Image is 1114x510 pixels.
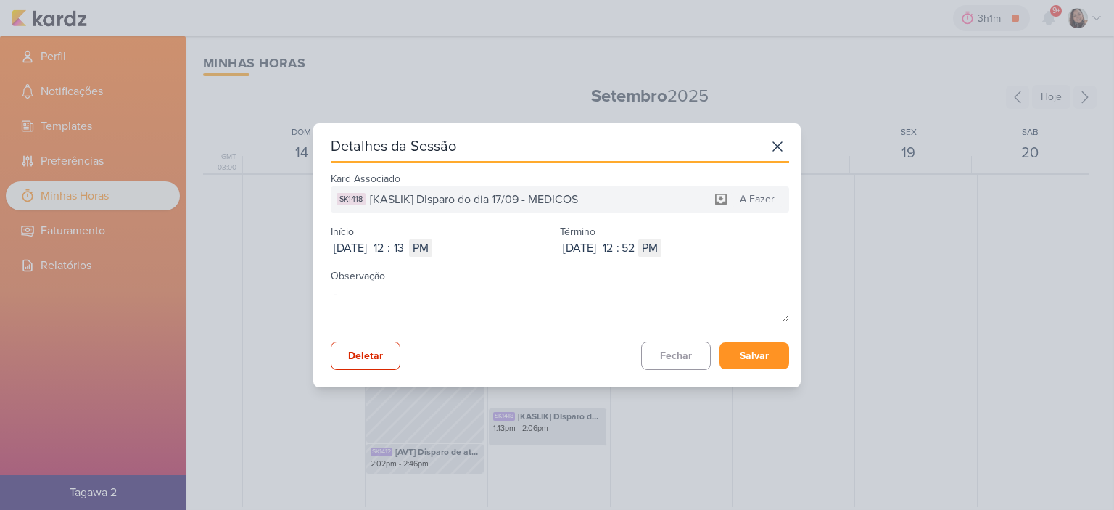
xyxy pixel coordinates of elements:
[731,192,783,207] div: A Fazer
[370,191,578,208] span: [KASLIK] DIsparo do dia 17/09 - MEDICOS
[337,193,366,205] div: SK1418
[331,173,400,185] label: Kard Associado
[560,226,595,238] label: Término
[616,239,619,257] div: :
[331,270,385,282] label: Observação
[641,342,711,370] button: Fechar
[331,136,456,157] div: Detalhes da Sessão
[387,239,390,257] div: :
[331,226,354,238] label: Início
[331,342,400,370] button: Deletar
[719,342,789,369] button: Salvar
